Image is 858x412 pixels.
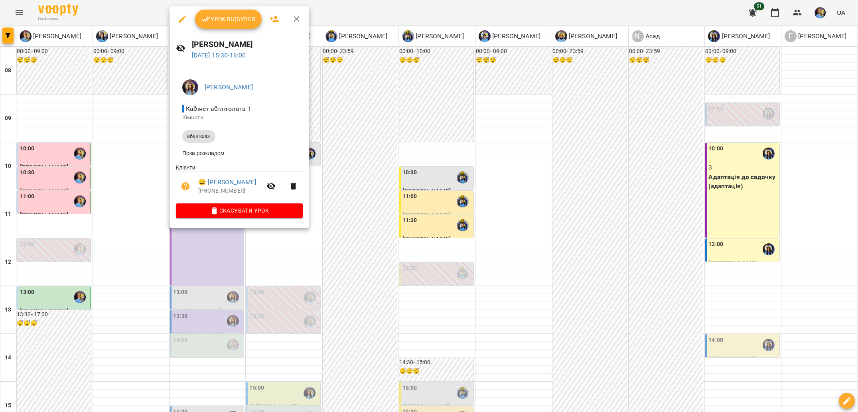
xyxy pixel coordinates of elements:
[201,14,256,24] span: Урок відбувся
[176,203,303,218] button: Скасувати Урок
[182,206,296,215] span: Скасувати Урок
[182,105,252,112] span: - Кабінет абілітолога 1
[198,187,262,195] p: [PHONE_NUMBER]
[205,83,253,91] a: [PERSON_NAME]
[192,51,246,59] a: [DATE] 15:30-16:00
[176,146,303,160] li: Поза розкладом
[195,10,262,29] button: Урок відбувся
[176,164,303,203] ul: Клієнти
[182,114,296,122] p: Кімната
[198,177,256,187] a: 😀 [PERSON_NAME]
[182,79,198,95] img: 21cd2f0faf8aac3563c6c29d31e2cc7f.jpg
[192,38,303,51] h6: [PERSON_NAME]
[182,133,215,140] span: абілітолог
[176,177,195,196] button: Візит ще не сплачено. Додати оплату?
